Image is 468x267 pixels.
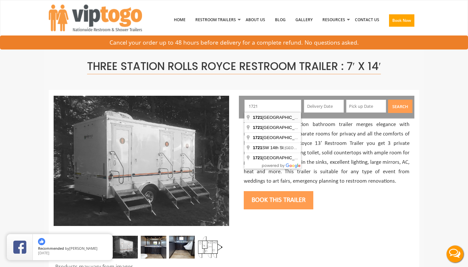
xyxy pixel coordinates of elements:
span: [PERSON_NAME] [69,246,97,251]
button: Live Chat [442,241,468,267]
a: Home [169,3,190,37]
span: 1721 [253,115,262,120]
a: Restroom Trailers [190,3,241,37]
button: Book Now [389,14,414,27]
button: Book this trailer [244,191,313,209]
a: Blog [270,3,291,37]
img: Review Rating [13,241,26,254]
span: Recommended [38,246,64,251]
span: [GEOGRAPHIC_DATA] [253,135,307,140]
img: VIPTOGO [49,5,142,31]
span: [GEOGRAPHIC_DATA], [GEOGRAPHIC_DATA], [GEOGRAPHIC_DATA] [285,146,400,150]
a: Book Now [384,3,419,41]
span: 1721 [253,135,262,140]
span: SW 14th St [253,145,285,150]
span: [DATE] [38,250,49,255]
span: Three Station Rolls Royce Restroom Trailer : 7′ x 14′ [87,59,381,74]
span: 1721 [253,145,262,150]
img: Side view of three station restroom trailer with three separate doors with signs [54,96,229,226]
input: Pick up Date [346,100,386,113]
img: Floor Plan of 3 station restroom with sink and toilet [197,236,223,259]
a: Resources [318,3,350,37]
p: The Rolls Royce 3 station bathroom trailer merges elegance with necessity, providing 3 separate r... [244,120,409,186]
img: Side view of three station restroom trailer with three separate doors with signs [112,236,138,259]
a: About Us [241,3,270,37]
a: Contact Us [350,3,384,37]
img: Zoomed out inside view of male restroom station with a mirror, a urinal and a sink [169,236,195,259]
input: Enter your Address [244,100,302,113]
a: Gallery [291,3,318,37]
span: [GEOGRAPHIC_DATA] [253,115,307,120]
button: Search [388,100,412,113]
span: by [38,246,107,251]
span: [GEOGRAPHIC_DATA] [253,155,307,160]
img: Zoomed out full inside view of restroom station with a stall, a mirror and a sink [141,236,166,259]
input: Delivery Date [304,100,344,113]
span: [GEOGRAPHIC_DATA] [253,125,307,130]
span: 1721 [253,155,262,160]
img: thumbs up icon [38,238,45,245]
span: 1721 [253,125,262,130]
